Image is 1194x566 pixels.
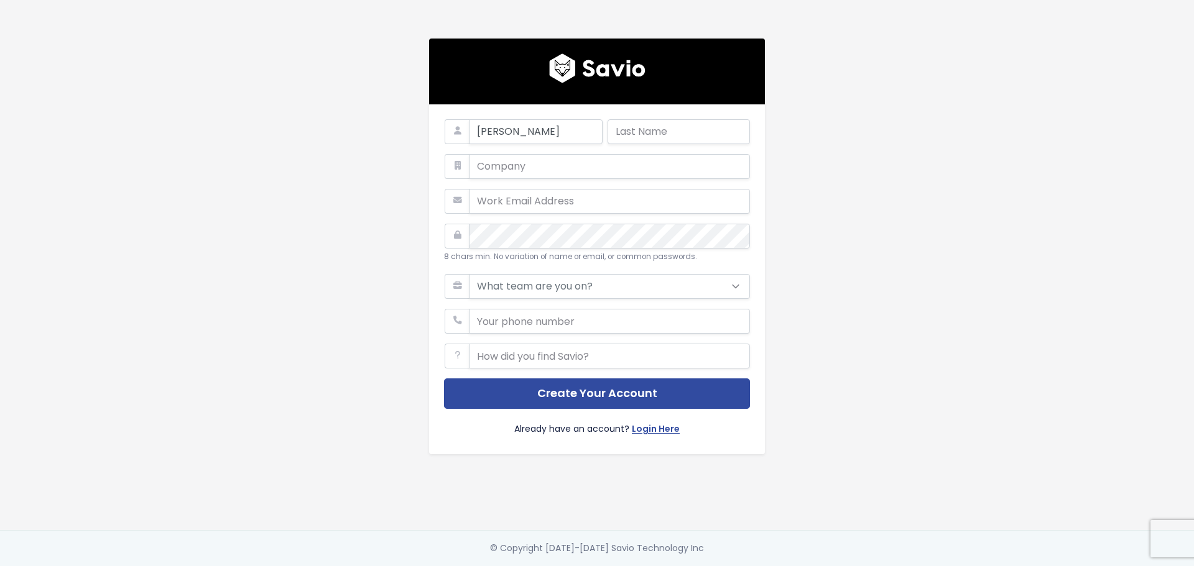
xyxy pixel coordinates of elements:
a: Login Here [632,421,680,439]
button: Create Your Account [444,378,750,409]
input: Your phone number [469,309,750,334]
input: First Name [469,119,603,144]
small: 8 chars min. No variation of name or email, or common passwords. [444,252,697,262]
img: logo600x187.a314fd40982d.png [549,53,646,83]
input: Work Email Address [469,189,750,214]
input: Last Name [608,119,750,144]
input: How did you find Savio? [469,344,750,368]
input: Company [469,154,750,179]
div: © Copyright [DATE]-[DATE] Savio Technology Inc [490,541,704,556]
div: Already have an account? [444,409,750,439]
